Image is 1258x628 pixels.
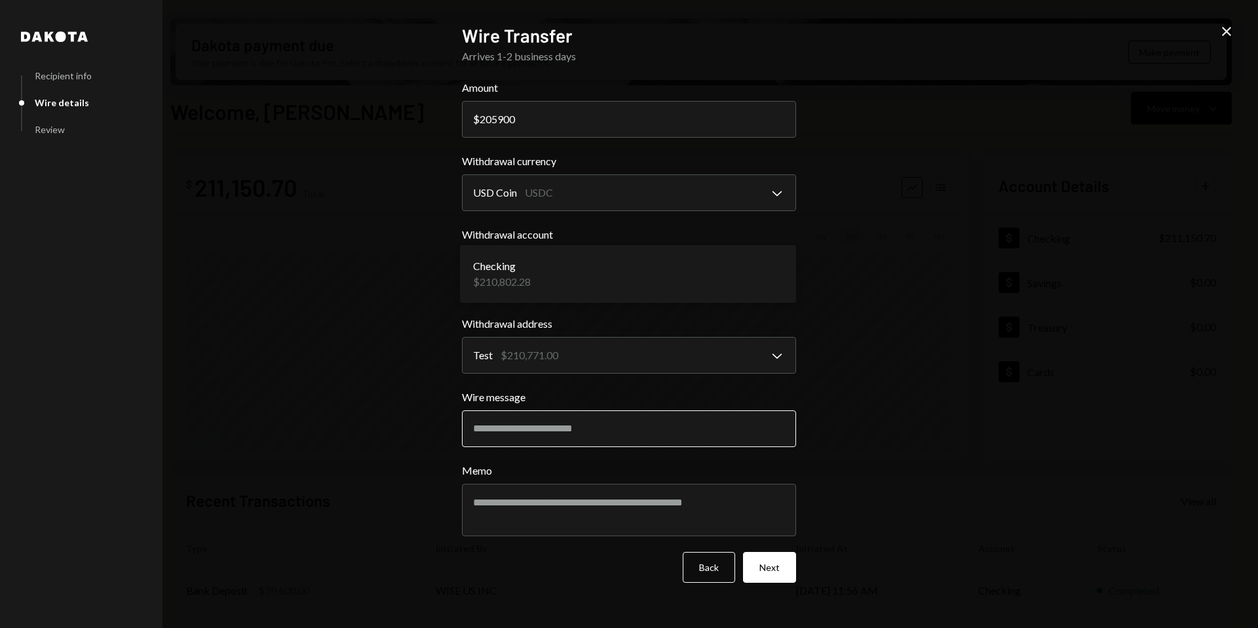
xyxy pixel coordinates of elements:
[462,49,796,64] div: Arrives 1-2 business days
[462,227,796,243] label: Withdrawal account
[473,113,480,125] div: $
[462,337,796,374] button: Withdrawal address
[473,274,531,290] div: $210,802.28
[462,80,796,96] label: Amount
[525,185,553,201] div: USDC
[35,97,89,108] div: Wire details
[462,463,796,479] label: Memo
[462,389,796,405] label: Wire message
[462,153,796,169] label: Withdrawal currency
[462,23,796,49] h2: Wire Transfer
[473,258,531,274] div: Checking
[462,101,796,138] input: 0.00
[462,174,796,211] button: Withdrawal currency
[462,316,796,332] label: Withdrawal address
[35,70,92,81] div: Recipient info
[683,552,735,583] button: Back
[501,347,558,363] div: $210,771.00
[35,124,65,135] div: Review
[743,552,796,583] button: Next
